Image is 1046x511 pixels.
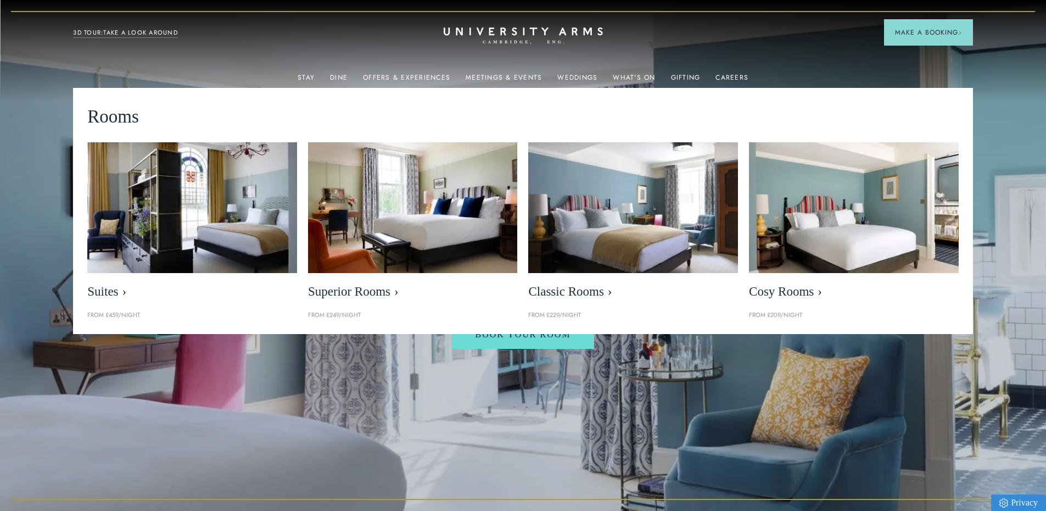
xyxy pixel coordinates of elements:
span: Rooms [87,102,139,131]
span: Suites [87,284,297,299]
a: What's On [613,74,655,88]
a: Meetings & Events [466,74,542,88]
a: Book Your Room [452,320,594,349]
p: From £459/night [87,310,297,320]
span: Classic Rooms [528,284,738,299]
img: image-7eccef6fe4fe90343db89eb79f703814c40db8b4-400x250-jpg [528,142,738,273]
a: Gifting [671,74,701,88]
a: image-21e87f5add22128270780cf7737b92e839d7d65d-400x250-jpg Suites [87,142,297,305]
img: image-21e87f5add22128270780cf7737b92e839d7d65d-400x250-jpg [87,142,297,273]
img: Privacy [999,498,1008,508]
p: From £249/night [308,310,518,320]
img: image-0c4e569bfe2498b75de12d7d88bf10a1f5f839d4-400x250-jpg [749,142,959,273]
img: Arrow icon [958,31,962,35]
a: image-5bdf0f703dacc765be5ca7f9d527278f30b65e65-400x250-jpg Superior Rooms [308,142,518,305]
p: From £229/night [528,310,738,320]
img: image-5bdf0f703dacc765be5ca7f9d527278f30b65e65-400x250-jpg [308,142,518,273]
a: Home [444,27,603,45]
span: Superior Rooms [308,284,518,299]
a: Weddings [557,74,597,88]
span: Make a Booking [895,27,962,37]
a: Privacy [991,495,1046,511]
a: Offers & Experiences [363,74,450,88]
span: Cosy Rooms [749,284,959,299]
a: Careers [715,74,748,88]
a: Stay [298,74,315,88]
button: Make a BookingArrow icon [884,19,973,46]
p: From £209/night [749,310,959,320]
a: 3D TOUR:TAKE A LOOK AROUND [73,28,178,38]
a: Dine [330,74,348,88]
a: image-0c4e569bfe2498b75de12d7d88bf10a1f5f839d4-400x250-jpg Cosy Rooms [749,142,959,305]
a: image-7eccef6fe4fe90343db89eb79f703814c40db8b4-400x250-jpg Classic Rooms [528,142,738,305]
